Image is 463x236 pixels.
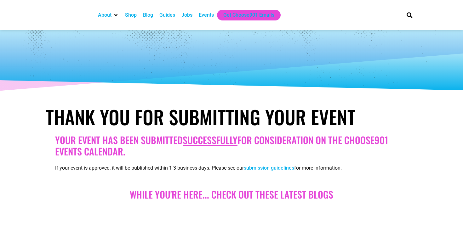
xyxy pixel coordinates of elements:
[183,133,237,147] u: successfully
[125,11,137,19] a: Shop
[159,11,175,19] a: Guides
[95,10,122,20] div: About
[404,10,415,20] div: Search
[143,11,153,19] a: Blog
[95,10,396,20] nav: Main nav
[244,165,294,171] a: submission guidelines
[199,11,214,19] a: Events
[55,134,408,157] h2: Your Event has been submitted for consideration on the Choose901 events calendar.
[223,11,274,19] a: Get Choose901 Emails
[98,11,111,19] a: About
[181,11,192,19] a: Jobs
[55,165,342,171] span: If your event is approved, it will be published within 1-3 business days. Please see our for more...
[46,105,417,128] h1: Thank You for Submitting Your Event
[55,189,408,200] h2: While you're here... Check out these Latest blogs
